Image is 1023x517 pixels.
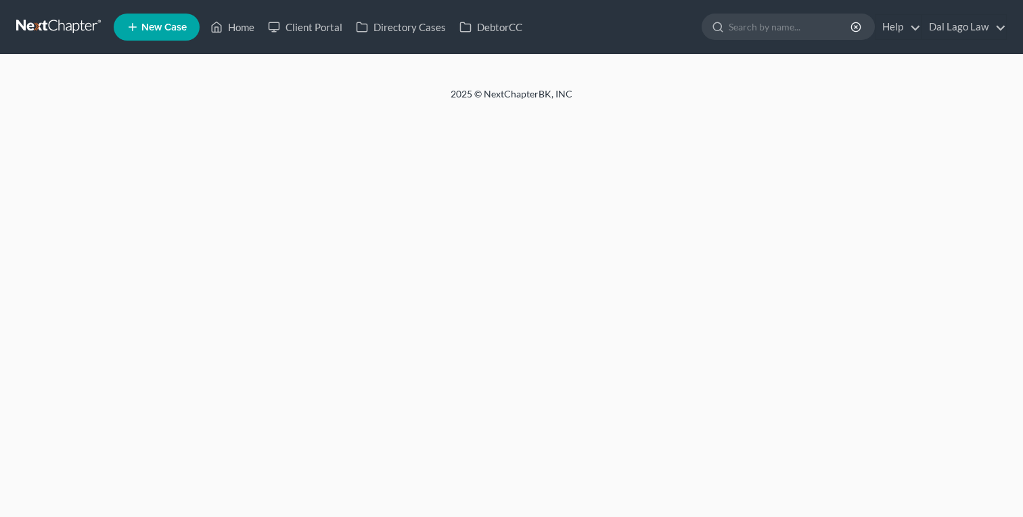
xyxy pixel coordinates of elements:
a: Help [876,15,921,39]
a: Home [204,15,261,39]
a: Directory Cases [349,15,453,39]
input: Search by name... [729,14,852,39]
a: DebtorCC [453,15,529,39]
span: New Case [141,22,187,32]
a: Dal Lago Law [922,15,1006,39]
a: Client Portal [261,15,349,39]
div: 2025 © NextChapterBK, INC [126,87,897,112]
